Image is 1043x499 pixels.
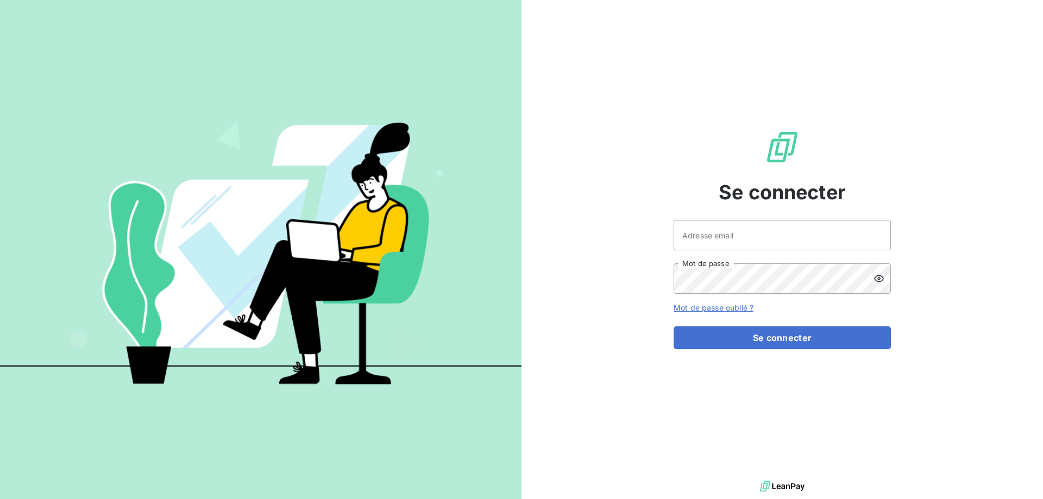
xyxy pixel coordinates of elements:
[674,220,891,250] input: placeholder
[674,303,753,312] a: Mot de passe oublié ?
[765,130,800,165] img: Logo LeanPay
[760,478,805,495] img: logo
[719,178,846,207] span: Se connecter
[674,326,891,349] button: Se connecter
